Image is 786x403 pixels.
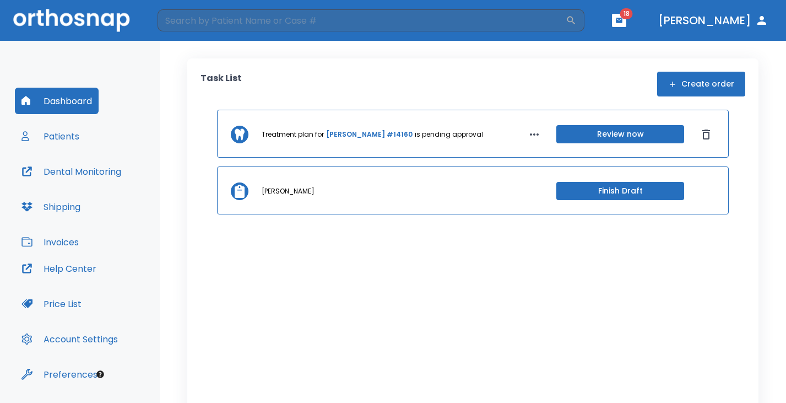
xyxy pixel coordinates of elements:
p: Task List [200,72,242,96]
button: Create order [657,72,745,96]
button: Review now [556,125,684,143]
button: Account Settings [15,326,124,352]
button: Patients [15,123,86,149]
button: Help Center [15,255,103,282]
span: 18 [620,8,633,19]
button: Price List [15,291,88,317]
p: Treatment plan for [262,130,324,139]
img: Orthosnap [13,9,130,31]
button: Dashboard [15,88,99,114]
button: Preferences [15,361,104,388]
div: Tooltip anchor [95,369,105,379]
button: Shipping [15,194,87,220]
button: Dental Monitoring [15,158,128,185]
button: [PERSON_NAME] [654,10,773,30]
p: [PERSON_NAME] [262,186,315,196]
input: Search by Patient Name or Case # [158,9,566,31]
a: [PERSON_NAME] #14160 [326,130,413,139]
button: Invoices [15,229,85,255]
p: is pending approval [415,130,483,139]
button: Finish Draft [556,182,684,200]
button: Dismiss [697,126,715,143]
